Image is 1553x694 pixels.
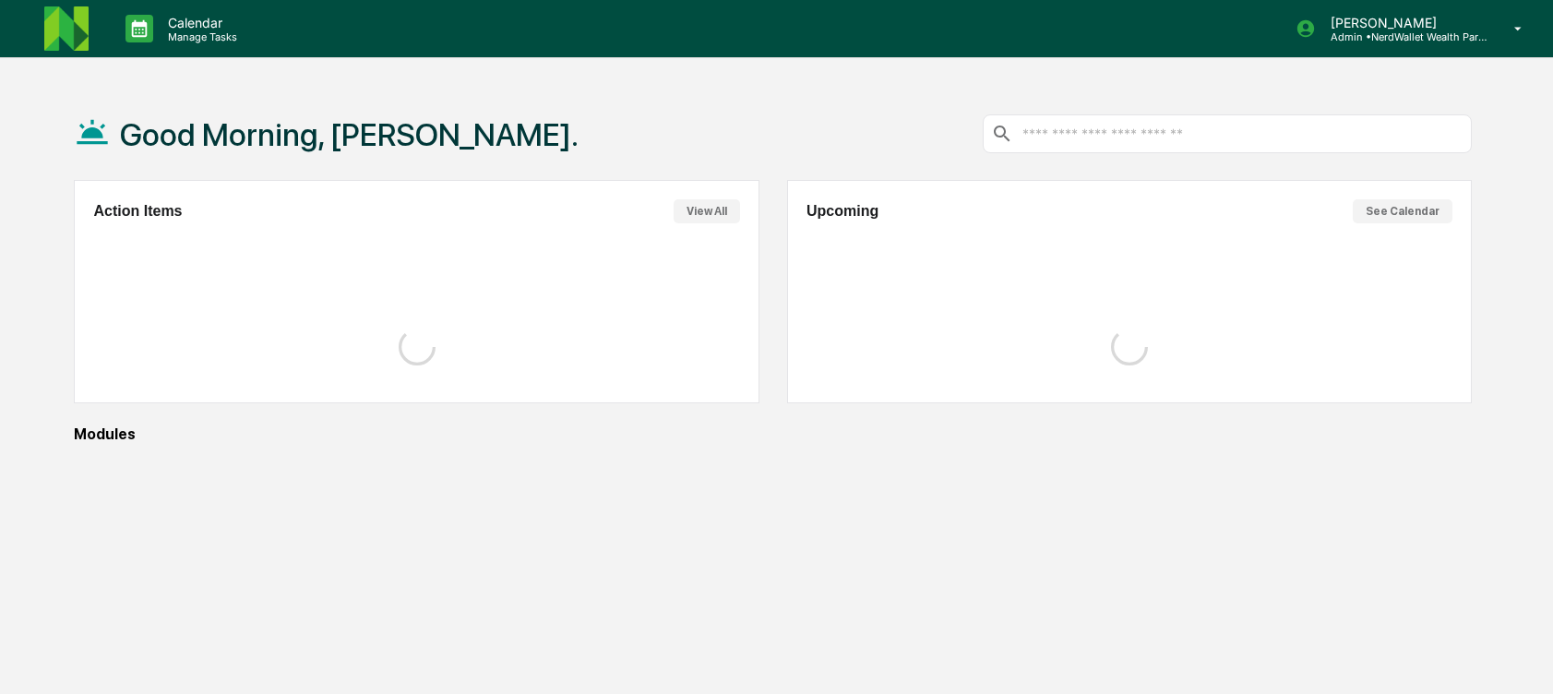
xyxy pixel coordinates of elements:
[1316,15,1487,30] p: [PERSON_NAME]
[1316,30,1487,43] p: Admin • NerdWallet Wealth Partners
[120,116,579,153] h1: Good Morning, [PERSON_NAME].
[153,30,246,43] p: Manage Tasks
[44,6,89,51] img: logo
[806,203,878,220] h2: Upcoming
[93,203,182,220] h2: Action Items
[153,15,246,30] p: Calendar
[674,199,740,223] button: View All
[74,425,1472,443] div: Modules
[1353,199,1452,223] button: See Calendar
